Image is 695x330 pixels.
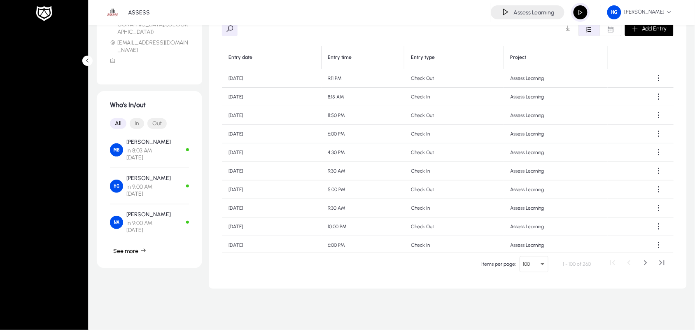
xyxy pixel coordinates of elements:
img: 1.png [105,5,121,20]
td: 9:30 AM [322,199,405,218]
td: 9:30 AM [322,162,405,180]
button: Out [147,118,167,129]
td: [DATE] [222,143,322,162]
td: [DATE] [222,88,322,106]
td: Check Out [404,218,504,236]
li: [EMAIL_ADDRESS][DOMAIN_NAME] [110,39,189,54]
mat-button-toggle-group: Font Style [578,21,622,36]
div: Project [511,54,601,61]
div: Entry type [411,54,435,61]
button: [PERSON_NAME] [601,5,679,20]
span: See more [113,247,147,255]
td: Assess Learning [504,143,608,162]
td: Check Out [404,180,504,199]
td: [DATE] [222,180,322,199]
div: Entry date [229,54,252,61]
span: In 9:00 AM [DATE] [126,183,171,197]
mat-button-toggle-group: Font Style [110,115,189,132]
td: 6:00 PM [322,125,405,143]
td: 8:15 AM [322,88,405,106]
div: Project [511,54,527,61]
td: Assess Learning [504,236,608,255]
mat-paginator: Select page [222,252,674,276]
span: [PERSON_NAME] [607,5,672,19]
span: 100 [523,261,530,267]
p: [PERSON_NAME] [126,175,171,182]
td: [DATE] [222,162,322,180]
td: Check In [404,199,504,218]
button: See more [110,243,150,258]
h1: Who's In/out [110,101,189,109]
button: Add Entry [625,21,674,36]
button: All [110,118,126,129]
td: 6:00 PM [322,236,405,255]
td: Assess Learning [504,162,608,180]
p: [PERSON_NAME] [126,211,171,218]
td: Assess Learning [504,218,608,236]
div: 1 - 100 of 260 [563,260,591,268]
img: Nahla Abdelaziz [110,216,123,229]
td: [DATE] [222,236,322,255]
div: Entry date [229,54,315,61]
p: [PERSON_NAME] [126,138,171,145]
td: [DATE] [222,199,322,218]
td: Check In [404,162,504,180]
p: ASSESS [128,9,150,16]
span: In 8:03 AM [DATE] [126,147,171,161]
td: Assess Learning [504,69,608,88]
td: Assess Learning [504,125,608,143]
h4: Assess Learning [514,9,555,16]
div: Entry type [411,54,497,61]
span: Add Entry [642,25,667,32]
span: In 9:00 AM [DATE] [126,220,171,234]
td: 11:50 PM [322,106,405,125]
button: In [130,118,144,129]
img: Mahmoud Bashandy [110,143,123,157]
td: [DATE] [222,106,322,125]
td: 10:00 PM [322,218,405,236]
td: Assess Learning [504,106,608,125]
td: Assess Learning [504,88,608,106]
td: 4:30 PM [322,143,405,162]
img: Hossam Gad [110,180,123,193]
td: Assess Learning [504,199,608,218]
td: Check In [404,88,504,106]
td: [DATE] [222,69,322,88]
img: white-logo.png [34,5,54,22]
button: Last page [654,256,670,272]
td: Check Out [404,106,504,125]
td: 5:00 PM [322,180,405,199]
td: 9:11 PM [322,69,405,88]
img: 143.png [607,5,621,19]
td: Check In [404,125,504,143]
td: [DATE] [222,218,322,236]
td: [DATE] [222,125,322,143]
td: Check In [404,236,504,255]
td: Assess Learning [504,180,608,199]
li: [GEOGRAPHIC_DATA] ([GEOGRAPHIC_DATA]/[GEOGRAPHIC_DATA]) [110,14,189,36]
div: Items per page: [482,260,516,268]
td: Check Out [404,69,504,88]
button: Next page [637,256,654,272]
th: Entry time [322,46,405,69]
td: Check Out [404,143,504,162]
